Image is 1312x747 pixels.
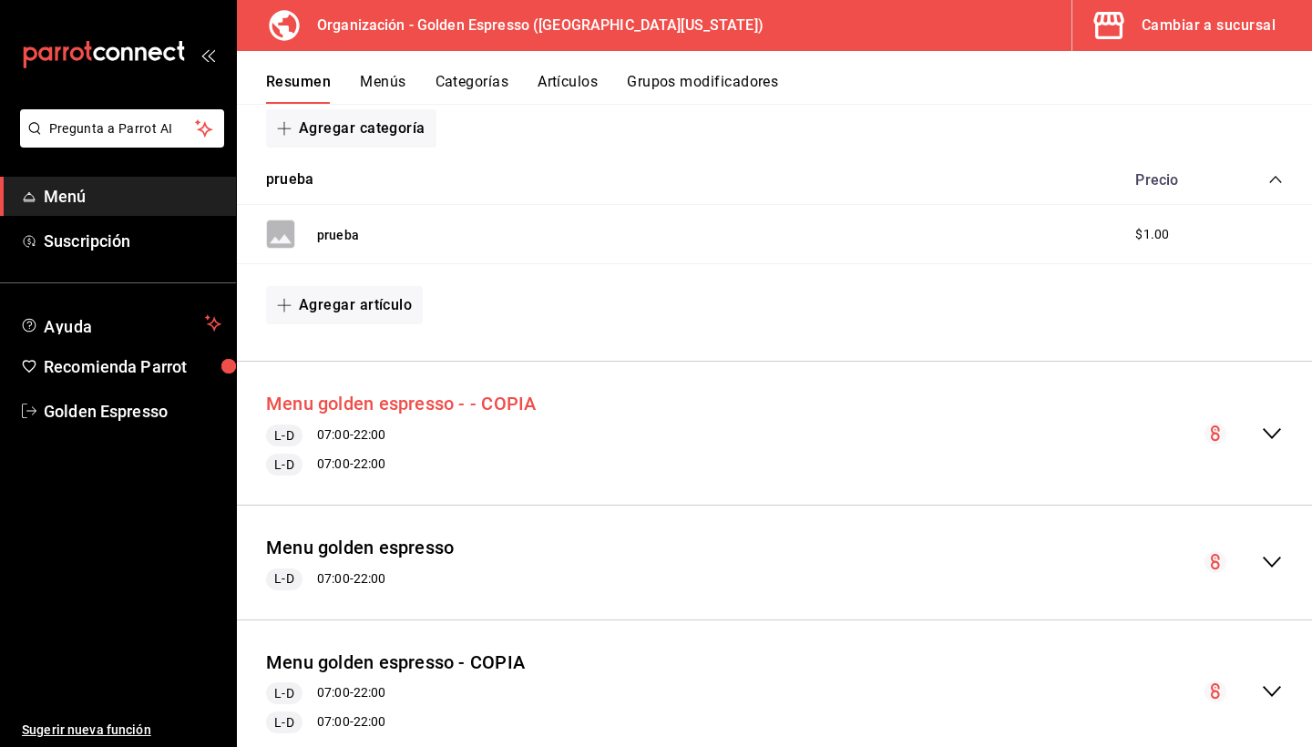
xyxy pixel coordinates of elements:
[1135,225,1169,244] span: $1.00
[1268,172,1283,187] button: collapse-category-row
[267,684,301,703] span: L-D
[266,391,536,417] button: Menu golden espresso - - COPIA
[266,682,525,704] div: 07:00 - 22:00
[267,569,301,588] span: L-D
[436,73,509,104] button: Categorías
[360,73,405,104] button: Menús
[266,711,525,733] div: 07:00 - 22:00
[266,73,331,104] button: Resumen
[200,47,215,62] button: open_drawer_menu
[44,354,221,379] span: Recomienda Parrot
[13,132,224,151] a: Pregunta a Parrot AI
[266,286,423,324] button: Agregar artículo
[266,535,454,561] button: Menu golden espresso
[237,376,1312,490] div: collapse-menu-row
[44,229,221,253] span: Suscripción
[538,73,598,104] button: Artículos
[22,721,221,740] span: Sugerir nueva función
[266,568,454,590] div: 07:00 - 22:00
[20,109,224,148] button: Pregunta a Parrot AI
[266,425,536,446] div: 07:00 - 22:00
[266,169,313,190] button: prueba
[1142,13,1276,38] div: Cambiar a sucursal
[44,399,221,424] span: Golden Espresso
[627,73,778,104] button: Grupos modificadores
[266,73,1312,104] div: navigation tabs
[44,184,221,209] span: Menú
[267,426,301,445] span: L-D
[266,454,536,476] div: 07:00 - 22:00
[237,520,1312,605] div: collapse-menu-row
[44,312,198,334] span: Ayuda
[1117,171,1234,189] div: Precio
[266,650,525,676] button: Menu golden espresso - COPIA
[267,713,301,732] span: L-D
[266,109,436,148] button: Agregar categoría
[267,455,301,475] span: L-D
[317,226,359,244] button: prueba
[49,119,196,138] span: Pregunta a Parrot AI
[302,15,764,36] h3: Organización - Golden Espresso ([GEOGRAPHIC_DATA][US_STATE])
